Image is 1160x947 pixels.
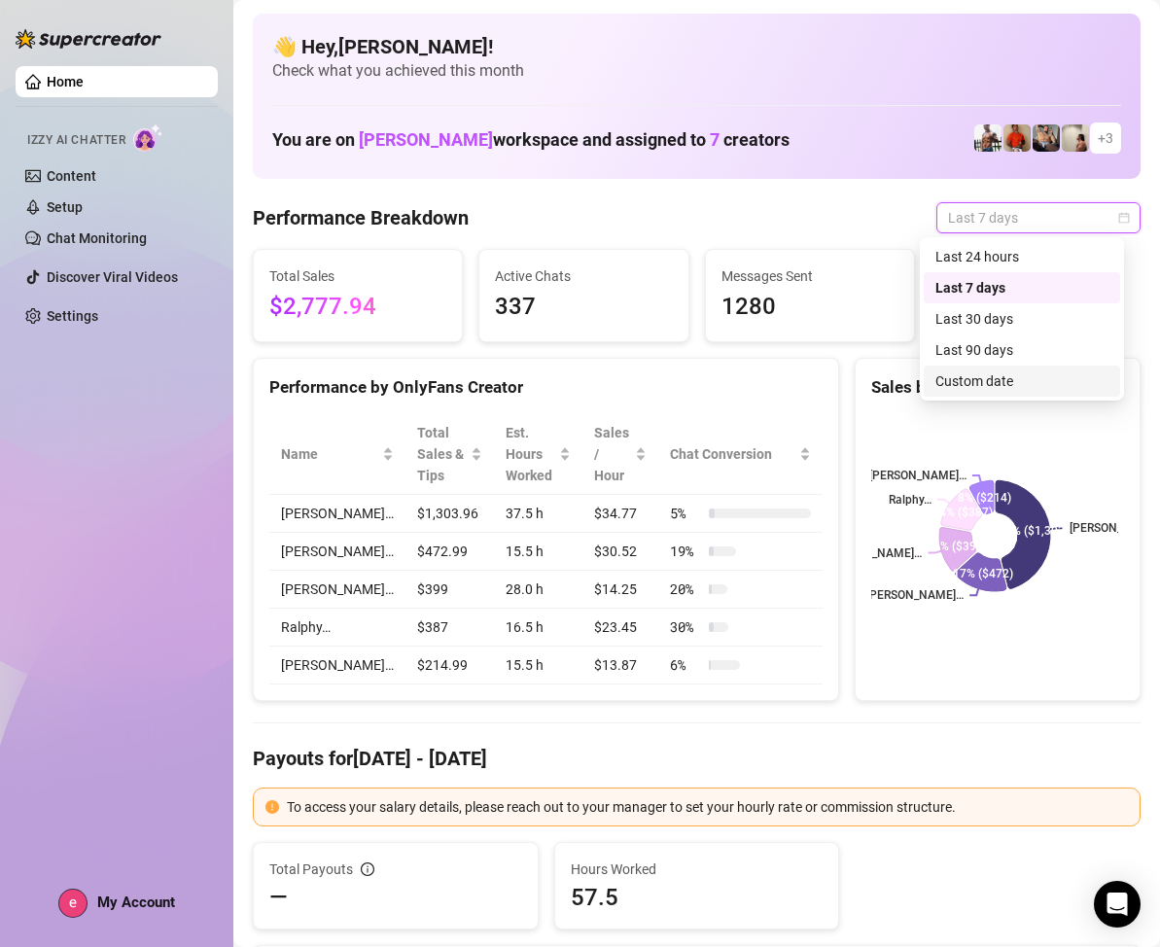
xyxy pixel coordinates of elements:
td: 28.0 h [494,571,583,609]
div: Custom date [935,370,1108,392]
span: $2,777.94 [269,289,446,326]
span: 337 [495,289,672,326]
text: [PERSON_NAME]… [869,469,967,482]
a: Setup [47,199,83,215]
span: Total Sales [269,265,446,287]
span: 5 % [670,503,701,524]
td: $34.77 [582,495,658,533]
span: Total Payouts [269,859,353,880]
span: Check what you achieved this month [272,60,1121,82]
th: Sales / Hour [582,414,658,495]
div: Custom date [924,366,1120,397]
a: Settings [47,308,98,324]
div: Last 30 days [924,303,1120,334]
div: Open Intercom Messenger [1094,881,1141,928]
div: To access your salary details, please reach out to your manager to set your hourly rate or commis... [287,796,1128,818]
td: $1,303.96 [405,495,494,533]
div: Last 7 days [924,272,1120,303]
span: Messages Sent [721,265,898,287]
img: AI Chatter [133,123,163,152]
div: Last 24 hours [935,246,1108,267]
div: Sales by OnlyFans Creator [871,374,1124,401]
div: Last 90 days [935,339,1108,361]
td: [PERSON_NAME]… [269,533,405,571]
td: [PERSON_NAME]… [269,495,405,533]
div: Last 90 days [924,334,1120,366]
span: exclamation-circle [265,800,279,814]
td: $23.45 [582,609,658,647]
td: 16.5 h [494,609,583,647]
span: + 3 [1098,127,1113,149]
th: Total Sales & Tips [405,414,494,495]
td: $13.87 [582,647,658,684]
td: $399 [405,571,494,609]
text: [PERSON_NAME]… [826,546,923,560]
img: JUSTIN [974,124,1002,152]
h4: Payouts for [DATE] - [DATE] [253,745,1141,772]
div: Performance by OnlyFans Creator [269,374,823,401]
img: logo-BBDzfeDw.svg [16,29,161,49]
span: 7 [710,129,720,150]
td: [PERSON_NAME]… [269,647,405,684]
span: 1280 [721,289,898,326]
span: Sales / Hour [594,422,631,486]
span: Hours Worked [571,859,824,880]
td: 15.5 h [494,647,583,684]
th: Chat Conversion [658,414,823,495]
img: Ralphy [1062,124,1089,152]
span: 30 % [670,616,701,638]
td: 37.5 h [494,495,583,533]
div: Last 24 hours [924,241,1120,272]
span: 20 % [670,579,701,600]
h4: 👋 Hey, [PERSON_NAME] ! [272,33,1121,60]
td: $14.25 [582,571,658,609]
span: 6 % [670,654,701,676]
text: Ralphy… [889,493,932,507]
text: [PERSON_NAME]… [867,588,965,602]
span: Active Chats [495,265,672,287]
span: 57.5 [571,882,824,913]
th: Name [269,414,405,495]
td: $214.99 [405,647,494,684]
span: calendar [1118,212,1130,224]
span: Total Sales & Tips [417,422,467,486]
h4: Performance Breakdown [253,204,469,231]
a: Discover Viral Videos [47,269,178,285]
h1: You are on workspace and assigned to creators [272,129,790,151]
div: Last 30 days [935,308,1108,330]
a: Content [47,168,96,184]
span: — [269,882,288,913]
div: Est. Hours Worked [506,422,556,486]
img: George [1033,124,1060,152]
span: [PERSON_NAME] [359,129,493,150]
td: $387 [405,609,494,647]
td: Ralphy… [269,609,405,647]
img: ACg8ocJ1aT3vd9a1VRevLzKl5W3CfB50XRR1MvL_YIMJhp_8gVGYCQ=s96-c [59,890,87,917]
span: My Account [97,894,175,911]
span: Last 7 days [948,203,1129,232]
img: Justin [1003,124,1031,152]
td: $472.99 [405,533,494,571]
span: 19 % [670,541,701,562]
span: info-circle [361,862,374,876]
a: Home [47,74,84,89]
td: 15.5 h [494,533,583,571]
a: Chat Monitoring [47,230,147,246]
span: Name [281,443,378,465]
span: Chat Conversion [670,443,795,465]
td: $30.52 [582,533,658,571]
td: [PERSON_NAME]… [269,571,405,609]
div: Last 7 days [935,277,1108,298]
span: Izzy AI Chatter [27,131,125,150]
